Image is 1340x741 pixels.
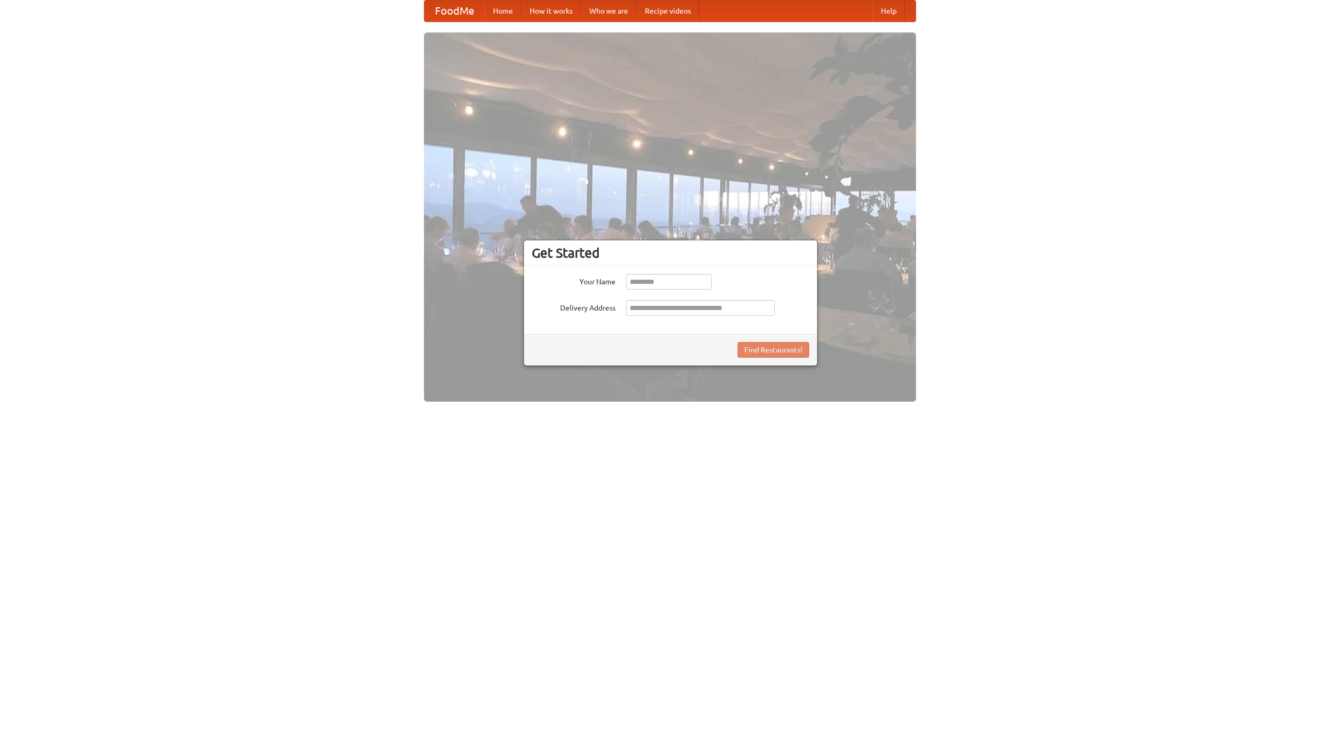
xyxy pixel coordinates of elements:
button: Find Restaurants! [738,342,809,358]
a: Home [485,1,521,21]
a: How it works [521,1,581,21]
a: Help [873,1,905,21]
label: Your Name [532,274,616,287]
a: FoodMe [425,1,485,21]
label: Delivery Address [532,300,616,313]
a: Who we are [581,1,636,21]
h3: Get Started [532,245,809,261]
a: Recipe videos [636,1,699,21]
